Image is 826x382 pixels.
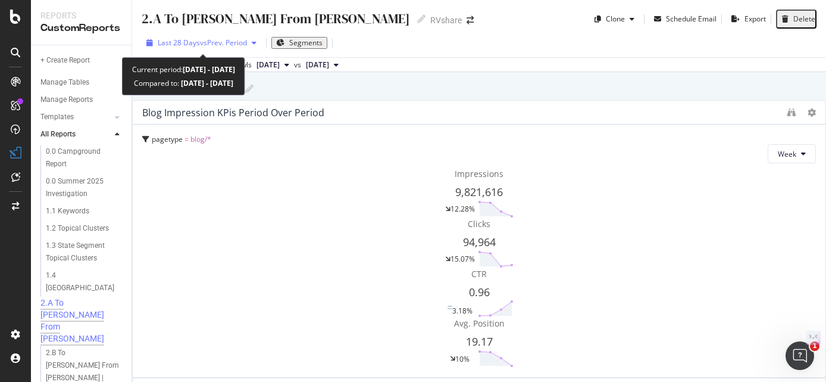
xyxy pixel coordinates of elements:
[40,297,123,344] a: 2.A To [PERSON_NAME] From [PERSON_NAME]
[46,145,113,170] div: 0.0 Campground Report
[256,60,280,70] span: 2025 Sep. 19th
[252,58,294,72] button: [DATE]
[590,10,639,29] button: Clone
[40,54,123,67] a: + Create Report
[46,205,89,218] div: 1.1 Keywords
[40,76,89,89] div: Manage Tables
[46,240,116,265] div: 1.3 State Segment Topical Clusters
[271,37,327,49] button: Segments
[778,149,796,159] span: Week
[727,10,766,29] button: Export
[666,14,717,24] div: Schedule Email
[40,128,111,141] a: All Reports
[40,76,123,89] a: Manage Tables
[152,134,183,144] span: pagetype
[468,218,490,229] span: Clicks
[306,60,329,70] span: 2025 Aug. 22nd
[183,64,235,74] b: [DATE] - [DATE]
[46,205,123,218] a: 1.1 Keywords
[463,235,496,249] span: 94,964
[40,94,123,106] a: Manage Reports
[649,10,717,29] button: Schedule Email
[786,341,814,370] iframe: Intercom live chat
[46,269,114,294] div: 1.4 State Park & National Parks
[448,306,452,309] img: Equal
[466,334,493,349] span: 19.17
[40,54,90,67] div: + Create Report
[40,128,76,141] div: All Reports
[744,14,766,24] div: Export
[289,38,323,48] span: Segments
[46,175,115,200] div: 0.0 Summer 2025 Investigation
[132,63,235,76] div: Current period:
[450,254,475,264] div: 15.07%
[450,204,475,214] div: 12.28%
[46,145,123,170] a: 0.0 Campground Report
[417,15,425,23] i: Edit report name
[40,10,122,21] div: Reports
[455,185,503,199] span: 9,821,616
[200,38,247,48] span: vs Prev. Period
[471,268,487,279] span: CTR
[40,111,74,123] div: Templates
[40,94,93,106] div: Manage Reports
[46,240,123,265] a: 1.3 State Segment Topical Clusters
[46,222,123,235] a: 1.2 Topical Clusters
[40,21,122,35] div: CustomReports
[46,269,123,294] a: 1.4 [GEOGRAPHIC_DATA]
[245,85,254,93] i: Edit report name
[455,354,470,364] div: 10%
[787,108,796,117] div: binoculars
[134,76,233,90] div: Compared to:
[294,60,301,70] span: vs
[142,33,261,52] button: Last 28 DaysvsPrev. Period
[190,134,211,144] span: blog/*
[46,175,123,200] a: 0.0 Summer 2025 Investigation
[46,222,109,235] div: 1.2 Topical Clusters
[40,111,111,123] a: Templates
[469,285,490,299] span: 0.96
[179,78,233,88] b: [DATE] - [DATE]
[301,58,343,72] button: [DATE]
[455,168,503,179] span: Impressions
[793,15,815,23] div: Delete
[132,100,826,378] div: Blog Impression KPis Period over Periodpagetype = blog/*WeekImpressions9,821,61612.28%Clicks94,96...
[40,297,118,344] div: 2.A To Megan From Anna
[452,306,473,316] div: 3.18%
[142,10,410,28] div: 2.A To [PERSON_NAME] From [PERSON_NAME]
[467,16,474,24] div: arrow-right-arrow-left
[454,318,505,329] span: Avg. Position
[430,14,462,26] div: RVshare
[768,144,816,163] button: Week
[776,10,816,29] button: Delete
[142,107,324,119] div: Blog Impression KPis Period over Period
[184,134,189,144] span: =
[606,14,625,24] div: Clone
[158,38,200,48] span: Last 28 Days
